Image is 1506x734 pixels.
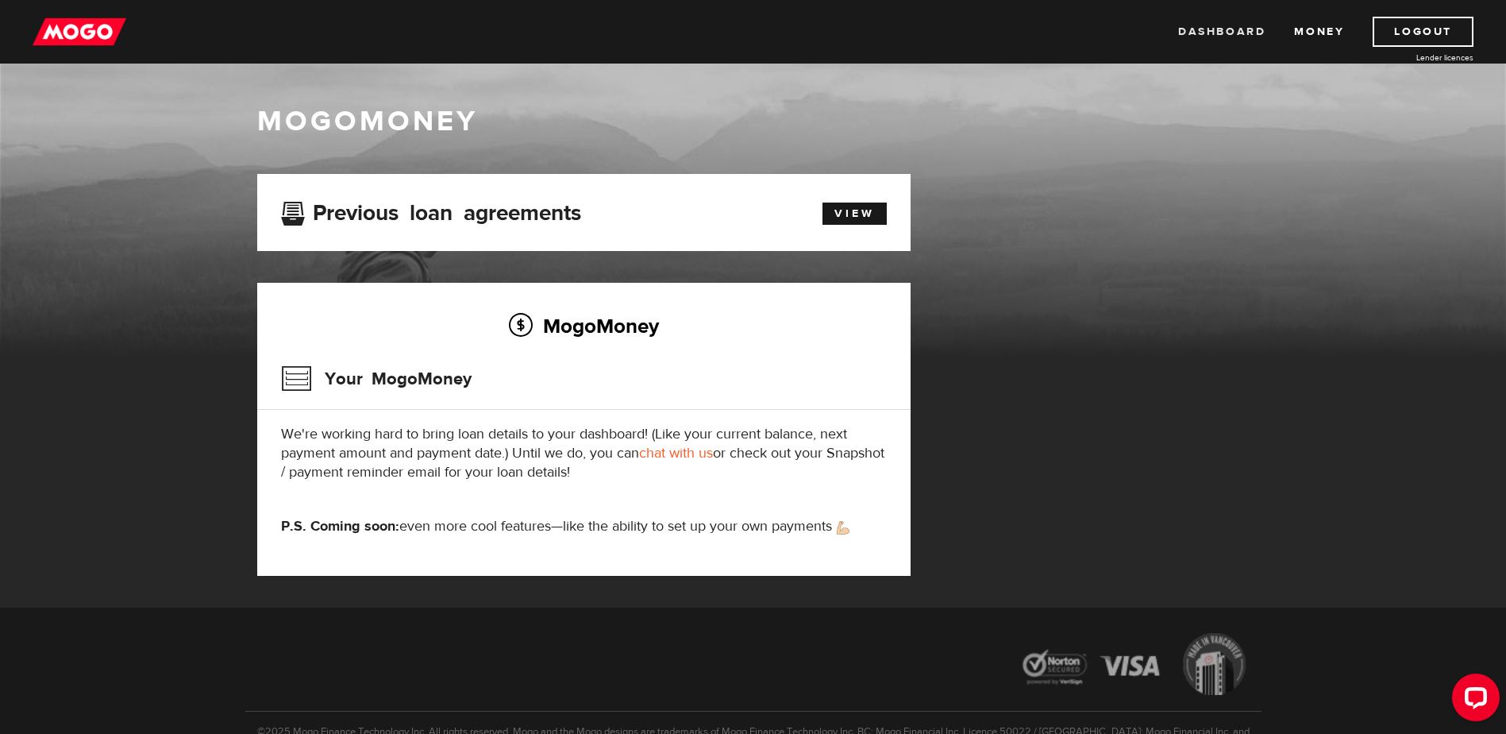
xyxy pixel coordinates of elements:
[257,105,1250,138] h1: MogoMoney
[281,425,887,482] p: We're working hard to bring loan details to your dashboard! (Like your current balance, next paym...
[1294,17,1344,47] a: Money
[281,517,399,535] strong: P.S. Coming soon:
[281,309,887,342] h2: MogoMoney
[639,444,713,462] a: chat with us
[1178,17,1265,47] a: Dashboard
[281,358,472,400] h3: Your MogoMoney
[281,200,581,221] h3: Previous loan agreements
[1354,52,1473,64] a: Lender licences
[822,203,887,225] a: View
[1007,621,1261,711] img: legal-icons-92a2ffecb4d32d839781d1b4e4802d7b.png
[837,521,849,535] img: strong arm emoji
[281,517,887,536] p: even more cool features—like the ability to set up your own payments
[1373,17,1473,47] a: Logout
[33,17,126,47] img: mogo_logo-11ee424be714fa7cbb0f0f49df9e16ec.png
[1439,667,1506,734] iframe: LiveChat chat widget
